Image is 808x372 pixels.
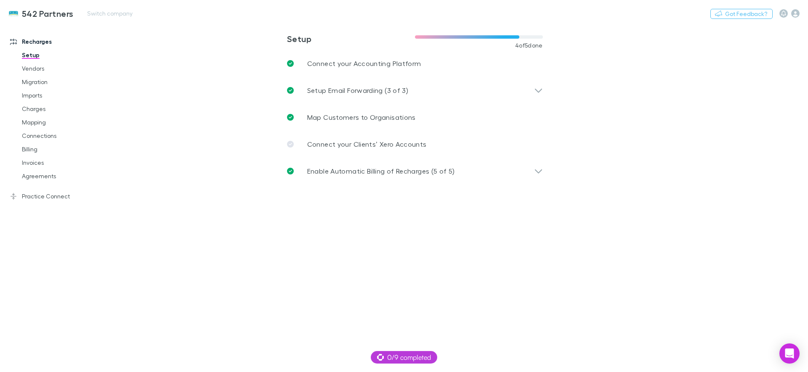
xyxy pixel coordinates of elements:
[22,8,74,18] h3: 542 Partners
[13,156,114,169] a: Invoices
[13,48,114,62] a: Setup
[287,34,415,44] h3: Setup
[13,116,114,129] a: Mapping
[307,112,416,122] p: Map Customers to Organisations
[13,62,114,75] a: Vendors
[2,190,114,203] a: Practice Connect
[779,343,800,364] div: Open Intercom Messenger
[307,85,408,95] p: Setup Email Forwarding (3 of 3)
[13,169,114,183] a: Agreements
[307,166,455,176] p: Enable Automatic Billing of Recharges (5 of 5)
[13,142,114,156] a: Billing
[8,8,19,18] img: 542 Partners's Logo
[13,75,114,89] a: Migration
[82,8,138,18] button: Switch company
[13,89,114,102] a: Imports
[2,35,114,48] a: Recharges
[280,131,550,158] a: Connect your Clients’ Xero Accounts
[13,102,114,116] a: Charges
[280,104,550,131] a: Map Customers to Organisations
[280,50,550,77] a: Connect your Accounting Platform
[307,139,427,149] p: Connect your Clients’ Xero Accounts
[280,77,550,104] div: Setup Email Forwarding (3 of 3)
[710,9,773,19] button: Got Feedback?
[3,3,79,24] a: 542 Partners
[307,58,421,69] p: Connect your Accounting Platform
[515,42,543,49] span: 4 of 5 done
[280,158,550,185] div: Enable Automatic Billing of Recharges (5 of 5)
[13,129,114,142] a: Connections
